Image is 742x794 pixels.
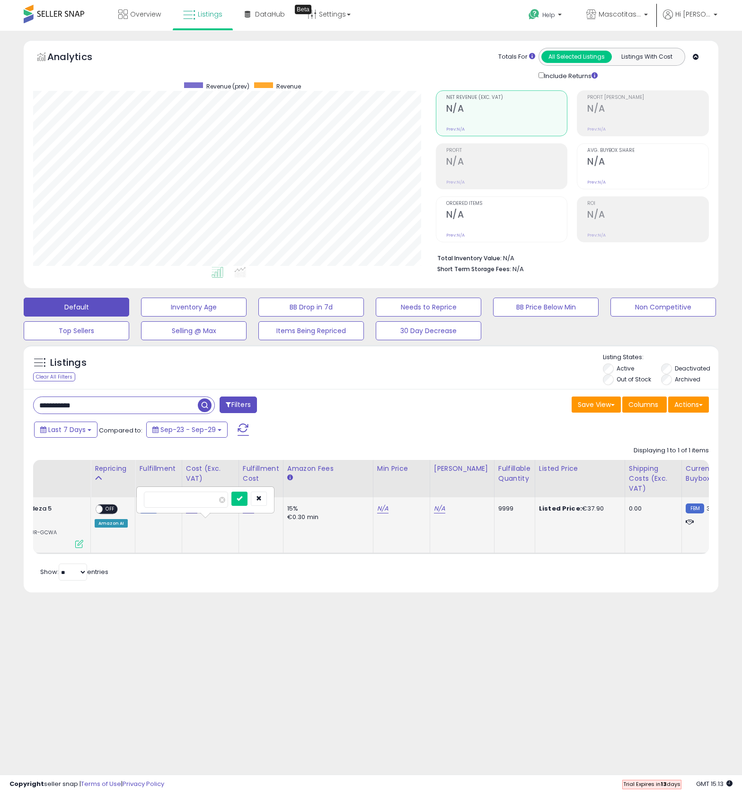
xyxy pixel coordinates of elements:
[48,425,86,434] span: Last 7 Days
[146,422,228,438] button: Sep-23 - Sep-29
[243,464,279,484] div: Fulfillment Cost
[103,505,118,513] span: OFF
[663,9,717,31] a: Hi [PERSON_NAME]
[622,397,667,413] button: Columns
[686,464,734,484] div: Current Buybox Price
[675,375,700,383] label: Archived
[446,103,567,116] h2: N/A
[377,464,426,474] div: Min Price
[531,71,609,81] div: Include Returns
[603,353,718,362] p: Listing States:
[287,464,369,474] div: Amazon Fees
[539,504,618,513] div: €37.90
[572,397,621,413] button: Save View
[587,156,708,169] h2: N/A
[539,464,621,474] div: Listed Price
[276,82,301,90] span: Revenue
[610,298,716,317] button: Non Competitive
[24,298,129,317] button: Default
[587,103,708,116] h2: N/A
[95,519,128,528] div: Amazon AI
[287,513,366,521] div: €0.30 min
[437,265,511,273] b: Short Term Storage Fees:
[186,464,235,484] div: Cost (Exc. VAT)
[295,5,311,14] div: Tooltip anchor
[255,9,285,19] span: DataHub
[611,51,682,63] button: Listings With Cost
[160,425,216,434] span: Sep-23 - Sep-29
[50,356,87,370] h5: Listings
[220,397,256,413] button: Filters
[198,9,222,19] span: Listings
[634,446,709,455] div: Displaying 1 to 1 of 1 items
[587,179,606,185] small: Prev: N/A
[587,201,708,206] span: ROI
[141,321,247,340] button: Selling @ Max
[587,95,708,100] span: Profit [PERSON_NAME]
[446,156,567,169] h2: N/A
[675,9,711,19] span: Hi [PERSON_NAME]
[446,179,465,185] small: Prev: N/A
[528,9,540,20] i: Get Help
[542,11,555,19] span: Help
[446,148,567,153] span: Profit
[587,148,708,153] span: Avg. Buybox Share
[587,232,606,238] small: Prev: N/A
[376,298,481,317] button: Needs to Reprice
[446,232,465,238] small: Prev: N/A
[24,321,129,340] button: Top Sellers
[541,51,612,63] button: All Selected Listings
[617,375,651,383] label: Out of Stock
[446,95,567,100] span: Net Revenue (Exc. VAT)
[141,298,247,317] button: Inventory Age
[99,426,142,435] span: Compared to:
[437,252,702,263] li: N/A
[258,321,364,340] button: Items Being Repriced
[33,372,75,381] div: Clear All Filters
[587,209,708,222] h2: N/A
[707,504,719,513] span: 37.9
[629,464,678,494] div: Shipping Costs (Exc. VAT)
[434,464,490,474] div: [PERSON_NAME]
[446,209,567,222] h2: N/A
[498,53,535,62] div: Totals For
[599,9,641,19] span: Mascotitas a casa
[377,504,389,513] a: N/A
[628,400,658,409] span: Columns
[493,298,599,317] button: BB Price Below Min
[40,567,108,576] span: Show: entries
[287,504,366,513] div: 15%
[686,503,704,513] small: FBM
[498,464,531,484] div: Fulfillable Quantity
[47,50,111,66] h5: Analytics
[95,464,131,474] div: Repricing
[206,82,249,90] span: Revenue (prev)
[668,397,709,413] button: Actions
[139,464,177,474] div: Fulfillment
[376,321,481,340] button: 30 Day Decrease
[512,265,524,273] span: N/A
[258,298,364,317] button: BB Drop in 7d
[539,504,582,513] b: Listed Price:
[587,126,606,132] small: Prev: N/A
[521,1,571,31] a: Help
[617,364,634,372] label: Active
[446,201,567,206] span: Ordered Items
[434,504,445,513] a: N/A
[437,254,502,262] b: Total Inventory Value:
[498,504,528,513] div: 9999
[287,474,293,482] small: Amazon Fees.
[629,504,674,513] div: 0.00
[130,9,161,19] span: Overview
[446,126,465,132] small: Prev: N/A
[675,364,710,372] label: Deactivated
[34,422,97,438] button: Last 7 Days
